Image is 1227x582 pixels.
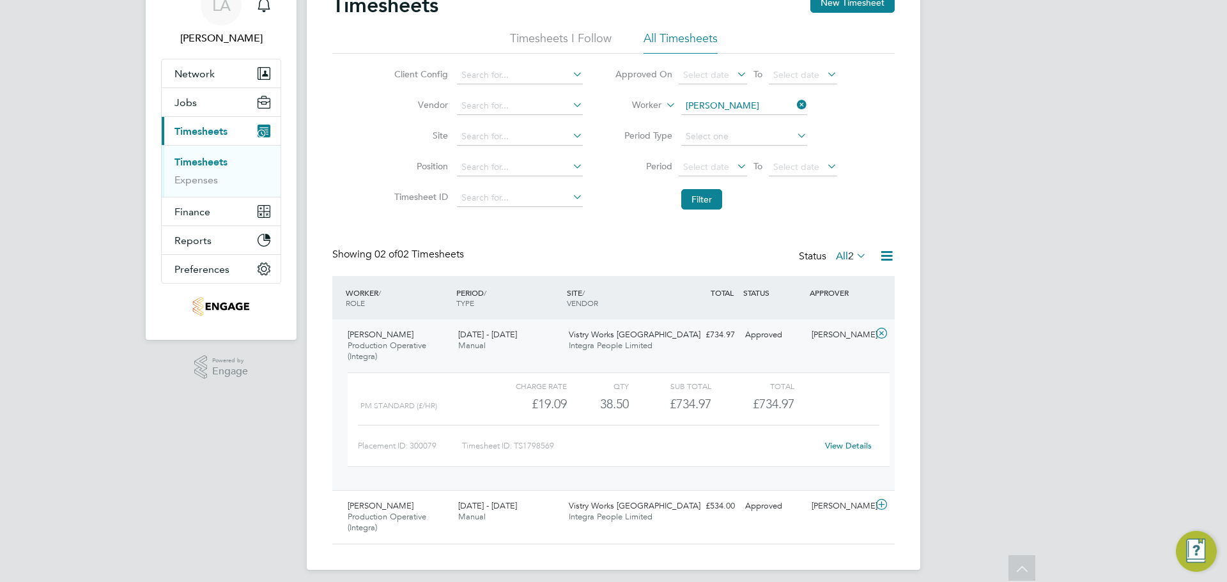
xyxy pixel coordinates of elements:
span: ROLE [346,298,365,308]
div: QTY [567,378,629,394]
li: Timesheets I Follow [510,31,612,54]
div: Charge rate [484,378,567,394]
input: Search for... [457,158,583,176]
span: Vistry Works [GEOGRAPHIC_DATA] [569,500,700,511]
span: / [582,287,585,298]
span: Select date [683,69,729,80]
input: Search for... [457,128,583,146]
label: Vendor [390,99,448,111]
label: Period [615,160,672,172]
div: £734.97 [629,394,711,415]
div: [PERSON_NAME] [806,325,873,346]
span: Manual [458,511,486,522]
span: PM Standard (£/HR) [360,401,437,410]
div: Placement ID: 300079 [358,436,462,456]
div: Sub Total [629,378,711,394]
div: SITE [564,281,674,314]
div: STATUS [740,281,806,304]
span: Preferences [174,263,229,275]
span: Vistry Works [GEOGRAPHIC_DATA] [569,329,700,340]
div: 38.50 [567,394,629,415]
span: Select date [773,69,819,80]
input: Search for... [457,66,583,84]
button: Engage Resource Center [1176,531,1217,572]
button: Network [162,59,281,88]
label: Position [390,160,448,172]
label: Worker [604,99,661,112]
span: TYPE [456,298,474,308]
div: Status [799,248,869,266]
span: Select date [683,161,729,172]
div: £534.00 [674,496,740,517]
span: Timesheets [174,125,228,137]
span: £734.97 [753,396,794,411]
label: Timesheet ID [390,191,448,203]
span: / [484,287,486,298]
label: Period Type [615,130,672,141]
span: Production Operative (Integra) [348,340,426,362]
a: Go to home page [161,296,281,317]
span: [PERSON_NAME] [348,500,413,511]
input: Search for... [457,97,583,115]
button: Timesheets [162,117,281,145]
span: 02 Timesheets [374,248,464,261]
a: Powered byEngage [194,355,249,379]
span: Lucy Anderton [161,31,281,46]
span: Jobs [174,96,197,109]
div: PERIOD [453,281,564,314]
span: [PERSON_NAME] [348,329,413,340]
a: Expenses [174,174,218,186]
label: Site [390,130,448,141]
div: Approved [740,496,806,517]
span: Network [174,68,215,80]
span: Finance [174,206,210,218]
span: / [378,287,381,298]
span: Powered by [212,355,248,366]
span: Production Operative (Integra) [348,511,426,533]
input: Search for... [457,189,583,207]
span: 02 of [374,248,397,261]
div: £19.09 [484,394,567,415]
a: View Details [825,440,872,451]
label: Client Config [390,68,448,80]
li: All Timesheets [644,31,718,54]
span: [DATE] - [DATE] [458,329,517,340]
img: integrapeople-logo-retina.png [192,296,249,317]
div: [PERSON_NAME] [806,496,873,517]
span: Engage [212,366,248,377]
input: Select one [681,128,807,146]
span: Manual [458,340,486,351]
span: To [750,158,766,174]
div: APPROVER [806,281,873,304]
button: Reports [162,226,281,254]
button: Finance [162,197,281,226]
div: WORKER [343,281,453,314]
span: TOTAL [711,287,734,298]
span: Reports [174,234,212,247]
span: VENDOR [567,298,598,308]
span: Integra People Limited [569,340,652,351]
div: £734.97 [674,325,740,346]
div: Timesheets [162,145,281,197]
button: Filter [681,189,722,210]
label: All [836,250,867,263]
span: 2 [848,250,854,263]
span: To [750,66,766,82]
label: Approved On [615,68,672,80]
span: [DATE] - [DATE] [458,500,517,511]
span: Integra People Limited [569,511,652,522]
a: Timesheets [174,156,228,168]
button: Jobs [162,88,281,116]
span: Select date [773,161,819,172]
div: Timesheet ID: TS1798569 [462,436,817,456]
input: Search for... [681,97,807,115]
div: Showing [332,248,467,261]
button: Preferences [162,255,281,283]
div: Approved [740,325,806,346]
div: Total [711,378,794,394]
